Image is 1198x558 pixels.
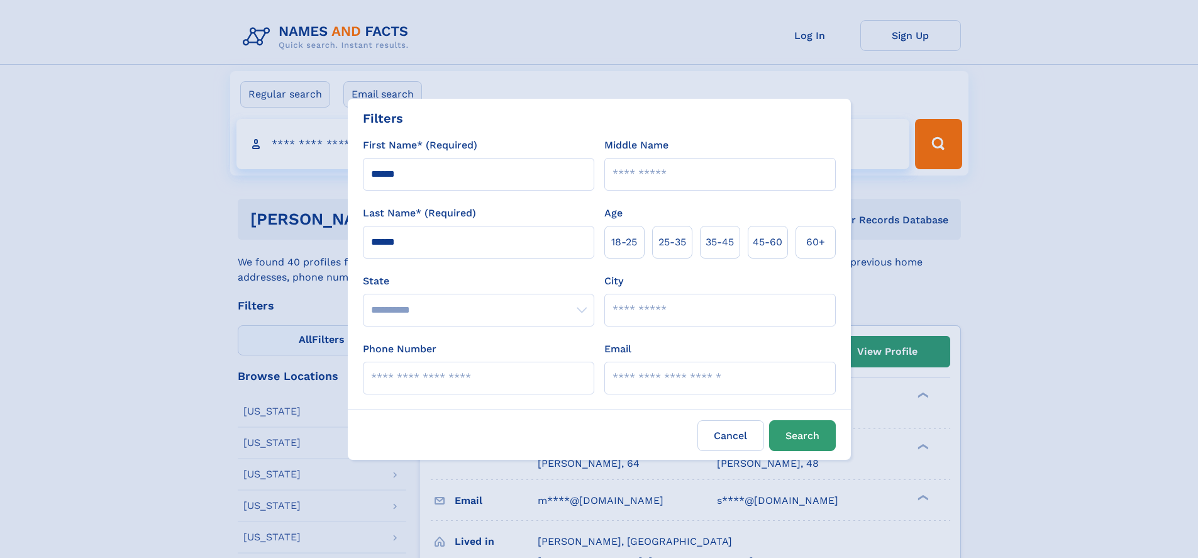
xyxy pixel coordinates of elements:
[604,206,623,221] label: Age
[706,235,734,250] span: 35‑45
[769,420,836,451] button: Search
[604,274,623,289] label: City
[806,235,825,250] span: 60+
[363,206,476,221] label: Last Name* (Required)
[753,235,782,250] span: 45‑60
[363,138,477,153] label: First Name* (Required)
[363,109,403,128] div: Filters
[363,274,594,289] label: State
[697,420,764,451] label: Cancel
[611,235,637,250] span: 18‑25
[363,342,436,357] label: Phone Number
[658,235,686,250] span: 25‑35
[604,342,631,357] label: Email
[604,138,668,153] label: Middle Name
